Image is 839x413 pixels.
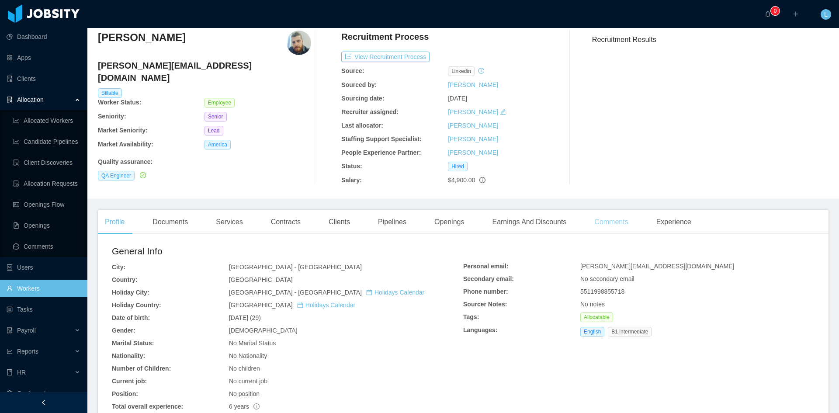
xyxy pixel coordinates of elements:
[592,34,829,45] h3: Recruitment Results
[608,327,652,337] span: B1 intermediate
[7,301,80,318] a: icon: profileTasks
[112,276,137,283] b: Country:
[341,67,364,74] b: Source:
[112,378,147,385] b: Current job:
[13,196,80,213] a: icon: idcardOpenings Flow
[448,66,475,76] span: linkedin
[448,108,498,115] a: [PERSON_NAME]
[427,210,472,234] div: Openings
[112,264,125,271] b: City:
[229,378,267,385] span: No current job
[649,210,698,234] div: Experience
[17,369,26,376] span: HR
[7,97,13,103] i: icon: solution
[463,301,507,308] b: Sourcer Notes:
[13,154,80,171] a: icon: file-searchClient Discoveries
[17,390,53,397] span: Configuration
[112,403,183,410] b: Total overall experience:
[205,112,227,121] span: Senior
[140,172,146,178] i: icon: check-circle
[366,289,372,295] i: icon: calendar
[580,312,613,322] span: Allocatable
[485,210,573,234] div: Earnings And Discounts
[98,127,148,134] b: Market Seniority:
[297,302,355,309] a: icon: calendarHolidays Calendar
[17,348,38,355] span: Reports
[253,403,260,410] span: info-circle
[98,141,153,148] b: Market Availability:
[341,108,399,115] b: Recruiter assigned:
[264,210,308,234] div: Contracts
[448,149,498,156] a: [PERSON_NAME]
[205,98,235,108] span: Employee
[112,302,161,309] b: Holiday Country:
[7,28,80,45] a: icon: pie-chartDashboard
[229,302,355,309] span: [GEOGRAPHIC_DATA]
[448,95,467,102] span: [DATE]
[7,348,13,354] i: icon: line-chart
[13,238,80,255] a: icon: messageComments
[112,390,138,397] b: Position:
[229,327,298,334] span: [DEMOGRAPHIC_DATA]
[229,352,267,359] span: No Nationality
[341,31,429,43] h4: Recruitment Process
[13,112,80,129] a: icon: line-chartAllocated Workers
[98,99,141,106] b: Worker Status:
[341,53,430,60] a: icon: exportView Recruitment Process
[7,369,13,375] i: icon: book
[479,177,485,183] span: info-circle
[7,259,80,276] a: icon: robotUsers
[112,365,171,372] b: Number of Children:
[13,217,80,234] a: icon: file-textOpenings
[98,113,126,120] b: Seniority:
[229,276,293,283] span: [GEOGRAPHIC_DATA]
[7,327,13,333] i: icon: file-protect
[793,11,799,17] i: icon: plus
[112,244,463,258] h2: General Info
[98,88,122,98] span: Billable
[580,327,604,337] span: English
[824,9,828,20] span: L
[229,403,260,410] span: 6 years
[229,314,261,321] span: [DATE] (29)
[17,96,44,103] span: Allocation
[463,263,509,270] b: Personal email:
[7,49,80,66] a: icon: appstoreApps
[765,11,771,17] i: icon: bell
[580,263,734,270] span: [PERSON_NAME][EMAIL_ADDRESS][DOMAIN_NAME]
[229,264,362,271] span: [GEOGRAPHIC_DATA] - [GEOGRAPHIC_DATA]
[463,288,508,295] b: Phone number:
[341,95,384,102] b: Sourcing date:
[209,210,250,234] div: Services
[463,313,479,320] b: Tags:
[478,68,484,74] i: icon: history
[13,133,80,150] a: icon: line-chartCandidate Pipelines
[371,210,413,234] div: Pipelines
[287,31,311,55] img: 0438e70b-11d7-4d7c-9260-6451019f2923_664bdf122cfdc-400w.png
[112,340,154,347] b: Marital Status:
[112,327,135,334] b: Gender:
[98,171,135,180] span: QA Engineer
[580,301,605,308] span: No notes
[341,177,362,184] b: Salary:
[7,390,13,396] i: icon: setting
[112,314,150,321] b: Date of birth:
[229,365,260,372] span: No children
[771,7,780,15] sup: 0
[322,210,357,234] div: Clients
[580,275,634,282] span: No secondary email
[98,158,153,165] b: Quality assurance :
[7,280,80,297] a: icon: userWorkers
[13,175,80,192] a: icon: file-doneAllocation Requests
[341,122,383,129] b: Last allocator:
[112,352,145,359] b: Nationality:
[580,288,624,295] span: 5511998855718
[341,81,377,88] b: Sourced by:
[463,326,498,333] b: Languages:
[205,140,231,149] span: America
[341,52,430,62] button: icon: exportView Recruitment Process
[463,275,514,282] b: Secondary email:
[448,177,475,184] span: $4,900.00
[297,302,303,308] i: icon: calendar
[448,81,498,88] a: [PERSON_NAME]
